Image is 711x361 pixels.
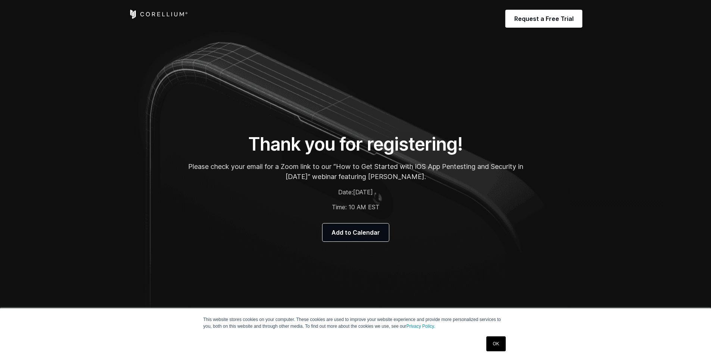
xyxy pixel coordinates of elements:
p: Date: [188,188,524,197]
h1: Thank you for registering! [188,133,524,155]
span: [DATE] [353,188,373,196]
span: Request a Free Trial [514,14,574,23]
a: Privacy Policy. [406,324,435,329]
a: Request a Free Trial [505,10,583,28]
a: Add to Calendar [322,223,389,241]
a: Corellium Home [129,10,188,19]
p: This website stores cookies on your computer. These cookies are used to improve your website expe... [203,316,508,330]
a: OK [486,336,505,351]
p: Please check your email for a Zoom link to our “How to Get Started with iOS App Pentesting and Se... [188,161,524,182]
p: Time: 10 AM EST [188,203,524,212]
span: Add to Calendar [331,228,380,237]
